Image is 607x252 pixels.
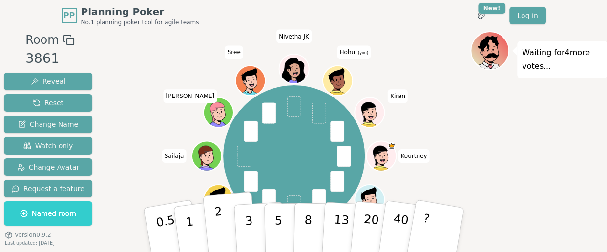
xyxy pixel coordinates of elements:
[62,5,199,26] a: PPPlanning PokerNo.1 planning poker tool for agile teams
[17,162,80,172] span: Change Avatar
[5,231,51,239] button: Version0.9.2
[15,231,51,239] span: Version 0.9.2
[63,10,75,21] span: PP
[4,180,92,197] button: Request a feature
[4,201,92,226] button: Named room
[4,73,92,90] button: Reveal
[81,5,199,19] span: Planning Poker
[276,30,312,43] span: Click to change your name
[162,149,187,163] span: Click to change your name
[33,98,63,108] span: Reset
[163,89,217,103] span: Click to change your name
[472,7,490,24] button: New!
[5,240,55,246] span: Last updated: [DATE]
[398,149,429,163] span: Click to change your name
[225,46,243,59] span: Click to change your name
[31,77,65,86] span: Reveal
[25,49,74,69] div: 3861
[81,19,199,26] span: No.1 planning poker tool for agile teams
[4,158,92,176] button: Change Avatar
[18,119,78,129] span: Change Name
[388,142,395,150] span: Kourtney is the host
[4,94,92,112] button: Reset
[509,7,545,24] a: Log in
[522,46,602,73] p: Waiting for 4 more votes...
[4,137,92,155] button: Watch only
[478,3,506,14] div: New!
[20,209,76,218] span: Named room
[388,89,408,103] span: Click to change your name
[12,184,84,194] span: Request a feature
[25,31,59,49] span: Room
[4,116,92,133] button: Change Name
[337,46,370,59] span: Click to change your name
[23,141,73,151] span: Watch only
[356,51,368,56] span: (you)
[324,67,352,95] button: Click to change your avatar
